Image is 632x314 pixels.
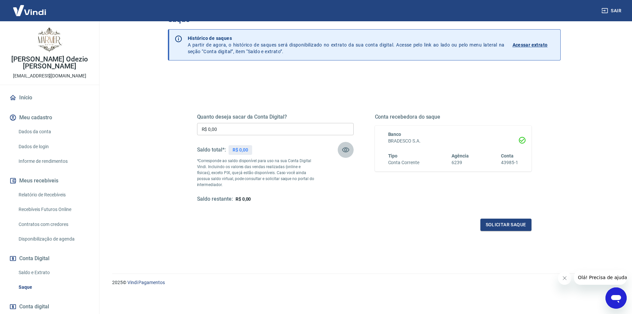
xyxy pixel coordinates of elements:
[197,158,315,188] p: *Corresponde ao saldo disponível para uso na sua Conta Digital Vindi. Incluindo os valores das ve...
[8,251,91,266] button: Conta Digital
[16,218,91,231] a: Contratos com credores
[127,280,165,285] a: Vindi Pagamentos
[605,287,627,309] iframe: Botão para abrir a janela de mensagens
[388,159,419,166] h6: Conta Corrente
[513,35,555,55] a: Acessar extrato
[16,232,91,246] a: Disponibilização de agenda
[188,35,505,42] p: Histórico de saques
[197,147,226,153] h5: Saldo total*:
[16,125,91,139] a: Dados da conta
[501,153,514,158] span: Conta
[16,280,91,294] a: Saque
[233,147,248,154] p: R$ 0,00
[388,153,398,158] span: Tipo
[13,72,86,79] p: [EMAIL_ADDRESS][DOMAIN_NAME]
[480,219,531,231] button: Solicitar saque
[8,173,91,188] button: Meus recebíveis
[16,188,91,202] a: Relatório de Recebíveis
[8,0,51,21] img: Vindi
[375,114,531,120] h5: Conta recebedora do saque
[574,270,627,285] iframe: Mensagem da empresa
[19,302,49,311] span: Conta digital
[8,90,91,105] a: Início
[16,203,91,216] a: Recebíveis Futuros Online
[112,279,616,286] p: 2025 ©
[388,138,518,145] h6: BRADESCO S.A.
[8,299,91,314] a: Conta digital
[513,42,548,48] p: Acessar extrato
[8,110,91,125] button: Meu cadastro
[16,266,91,279] a: Saldo e Extrato
[197,196,233,203] h5: Saldo restante:
[388,132,401,137] span: Banco
[4,5,56,10] span: Olá! Precisa de ajuda?
[188,35,505,55] p: A partir de agora, o histórico de saques será disponibilizado no extrato da sua conta digital. Ac...
[558,271,571,285] iframe: Fechar mensagem
[5,56,94,70] p: [PERSON_NAME] Odezio [PERSON_NAME]
[452,153,469,158] span: Agência
[452,159,469,166] h6: 6239
[36,27,63,53] img: d93be39a-7207-421e-828e-d8c940f7aea3.jpeg
[197,114,354,120] h5: Quanto deseja sacar da Conta Digital?
[600,5,624,17] button: Sair
[236,196,251,202] span: R$ 0,00
[16,140,91,154] a: Dados de login
[501,159,518,166] h6: 43985-1
[16,155,91,168] a: Informe de rendimentos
